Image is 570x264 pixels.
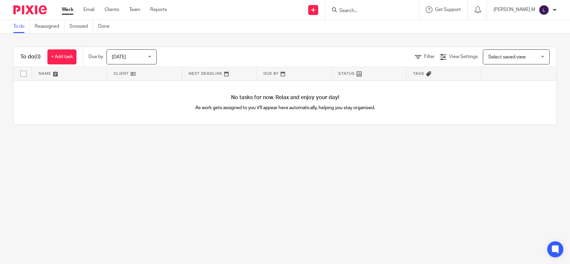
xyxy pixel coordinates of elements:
p: Due by [88,53,103,60]
h4: No tasks for now. Relax and enjoy your day! [14,94,556,101]
a: To do [13,20,30,33]
a: Team [129,6,140,13]
span: Select saved view [488,55,526,59]
a: Email [83,6,94,13]
span: (0) [34,54,41,59]
a: Snoozed [69,20,93,33]
span: View Settings [449,54,478,59]
span: Tags [413,72,424,75]
img: svg%3E [539,5,549,15]
a: + Add task [47,49,76,64]
input: Search [339,8,399,14]
img: Pixie [13,5,47,14]
p: As work gets assigned to you it'll appear here automatically, helping you stay organised. [149,104,421,111]
span: Filter [424,54,435,59]
p: [PERSON_NAME] M [494,6,535,13]
a: Reports [150,6,167,13]
a: Work [62,6,73,13]
a: Clients [105,6,119,13]
a: Done [98,20,115,33]
h1: To do [20,53,41,60]
span: [DATE] [112,55,126,59]
a: Reassigned [35,20,64,33]
span: Get Support [435,7,461,12]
